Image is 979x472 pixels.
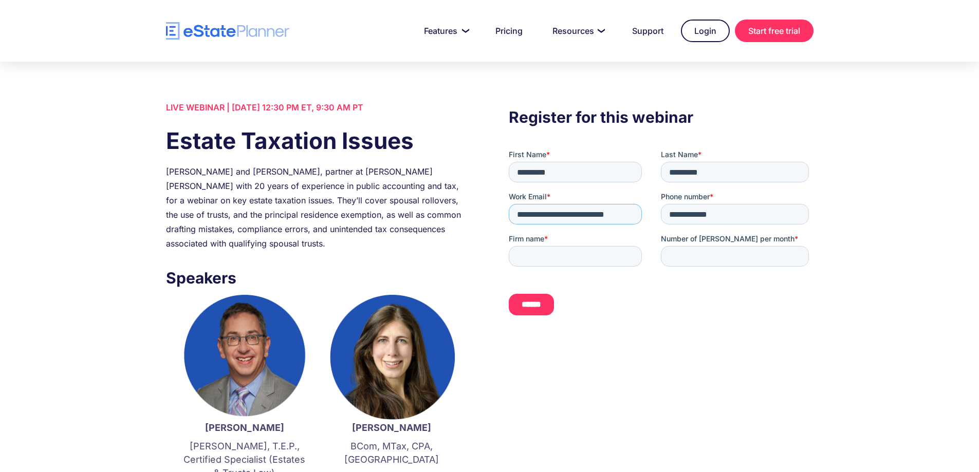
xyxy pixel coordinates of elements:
[166,266,470,290] h3: Speakers
[166,125,470,157] h1: Estate Taxation Issues
[412,21,478,41] a: Features
[166,164,470,251] div: [PERSON_NAME] and [PERSON_NAME], partner at [PERSON_NAME] [PERSON_NAME] with 20 years of experien...
[166,100,470,115] div: LIVE WEBINAR | [DATE] 12:30 PM ET, 9:30 AM PT
[166,22,289,40] a: home
[681,20,730,42] a: Login
[352,422,431,433] strong: [PERSON_NAME]
[509,149,813,324] iframe: Form 0
[328,440,455,466] p: BCom, MTax, CPA, [GEOGRAPHIC_DATA]
[620,21,676,41] a: Support
[509,105,813,129] h3: Register for this webinar
[540,21,615,41] a: Resources
[735,20,814,42] a: Start free trial
[205,422,284,433] strong: [PERSON_NAME]
[483,21,535,41] a: Pricing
